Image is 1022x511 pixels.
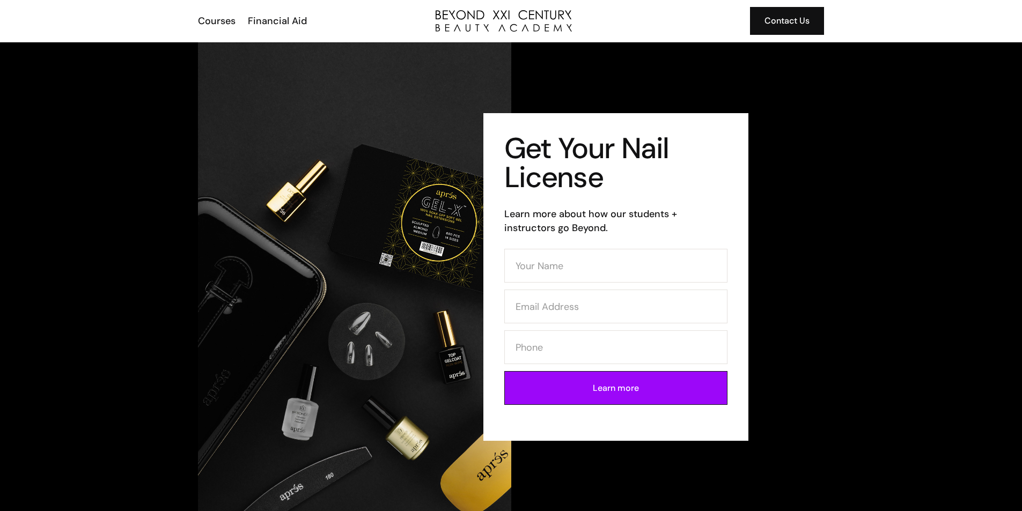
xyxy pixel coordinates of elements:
div: Financial Aid [248,14,307,28]
h1: Get Your Nail License [504,134,727,192]
div: Contact Us [764,14,810,28]
a: Financial Aid [241,14,312,28]
div: Courses [198,14,236,28]
input: Phone [504,330,727,364]
h6: Learn more about how our students + instructors go Beyond. [504,207,727,235]
a: Courses [191,14,241,28]
a: home [436,10,572,32]
input: Email Address [504,290,727,323]
a: Contact Us [750,7,824,35]
form: Contact Form (Mani) [504,249,727,412]
input: Your Name [504,249,727,283]
input: Learn more [504,371,727,405]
